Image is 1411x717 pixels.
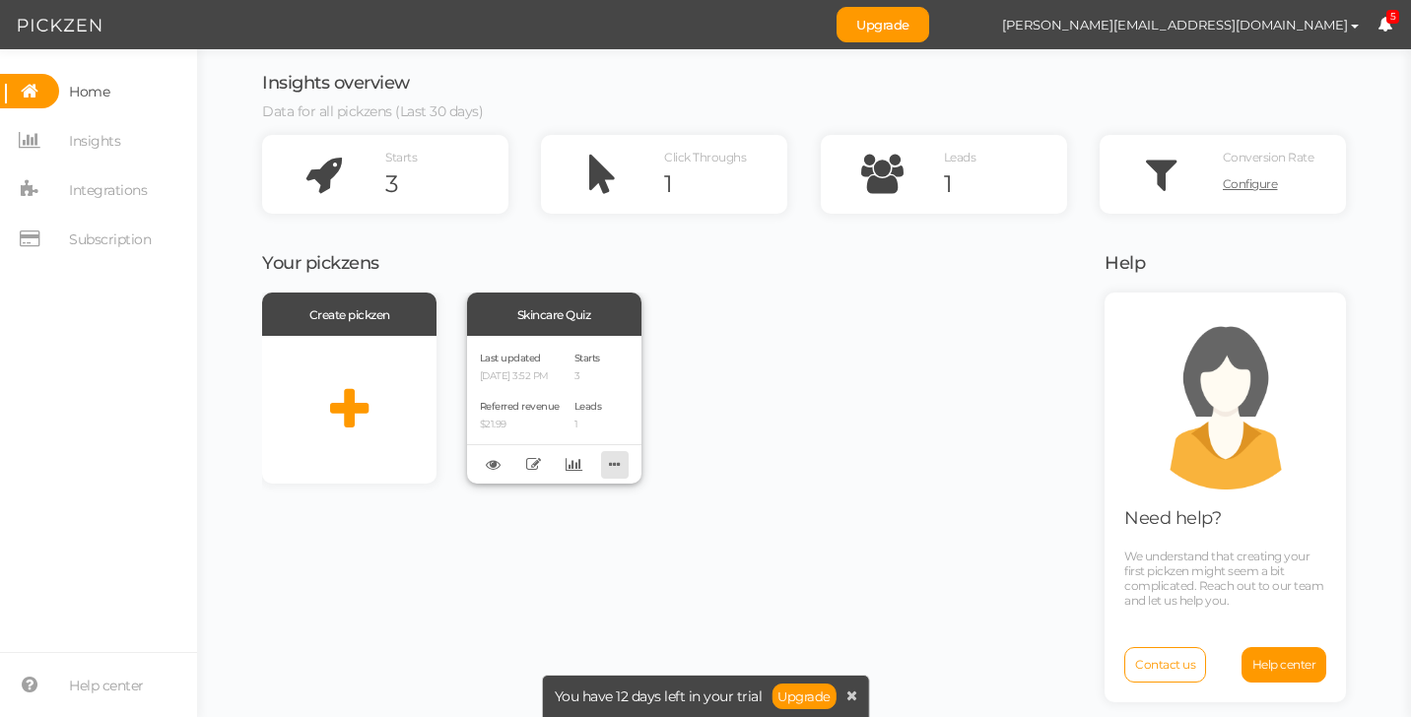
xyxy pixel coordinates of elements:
[664,169,787,199] div: 1
[574,400,602,413] span: Leads
[1135,657,1195,672] span: Contact us
[1223,176,1278,191] span: Configure
[944,150,976,164] span: Leads
[1124,549,1323,608] span: We understand that creating your first pickzen might seem a bit complicated. Reach out to our tea...
[480,370,560,383] p: [DATE] 3:52 PM
[480,352,541,364] span: Last updated
[944,169,1067,199] div: 1
[837,7,929,42] a: Upgrade
[664,150,746,164] span: Click Throughs
[69,125,120,157] span: Insights
[480,400,560,413] span: Referred revenue
[983,8,1377,41] button: [PERSON_NAME][EMAIL_ADDRESS][DOMAIN_NAME]
[1242,647,1327,683] a: Help center
[385,169,508,199] div: 3
[1124,507,1221,529] span: Need help?
[69,224,151,255] span: Subscription
[1137,312,1314,489] img: support.png
[480,419,560,431] p: $21.99
[555,689,763,703] span: You have 12 days left in your trial
[69,174,147,206] span: Integrations
[262,102,483,120] span: Data for all pickzens (Last 30 days)
[574,352,600,364] span: Starts
[949,8,983,42] img: 4e101614d696ddf1450f2237c051538d
[1002,17,1348,33] span: [PERSON_NAME][EMAIL_ADDRESS][DOMAIN_NAME]
[1223,150,1314,164] span: Conversion Rate
[1223,169,1346,199] a: Configure
[262,252,379,274] span: Your pickzens
[1386,10,1400,25] span: 5
[574,370,602,383] p: 3
[574,419,602,431] p: 1
[262,72,410,94] span: Insights overview
[1105,252,1145,274] span: Help
[467,293,641,336] div: Skincare Quiz
[69,76,109,107] span: Home
[772,684,837,709] a: Upgrade
[385,150,417,164] span: Starts
[309,307,390,322] span: Create pickzen
[1252,657,1316,672] span: Help center
[18,14,101,37] img: Pickzen logo
[69,670,144,701] span: Help center
[467,336,641,484] div: Last updated [DATE] 3:52 PM Referred revenue $21.99 Starts 3 Leads 1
